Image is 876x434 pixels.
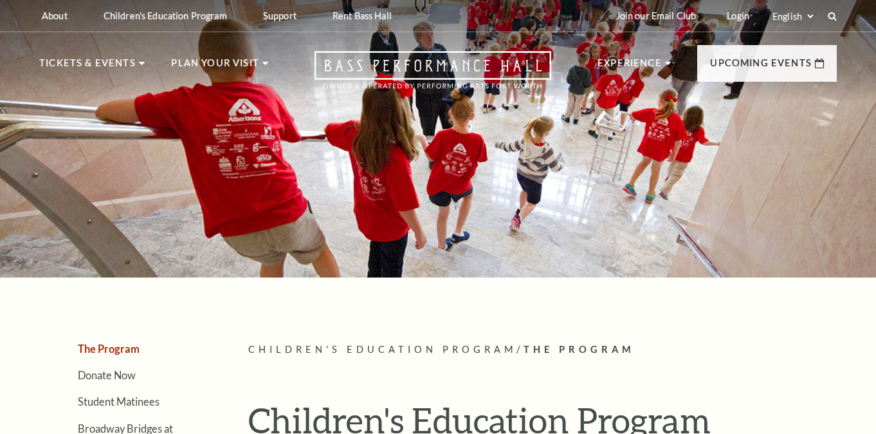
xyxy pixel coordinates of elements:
[78,395,160,408] a: Student Matinees
[770,10,816,23] select: Select:
[42,10,68,21] p: About
[39,55,136,79] p: Tickets & Events
[333,10,392,21] p: Rent Bass Hall
[104,10,227,21] p: Children's Education Program
[710,55,812,79] p: Upcoming Events
[78,369,136,381] a: Donate Now
[263,10,297,21] p: Support
[524,344,635,355] span: The Program
[78,343,140,355] a: The Program
[248,344,516,355] span: Children's Education Program
[171,55,259,79] p: Plan Your Visit
[598,55,662,79] p: Experience
[248,342,837,358] p: /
